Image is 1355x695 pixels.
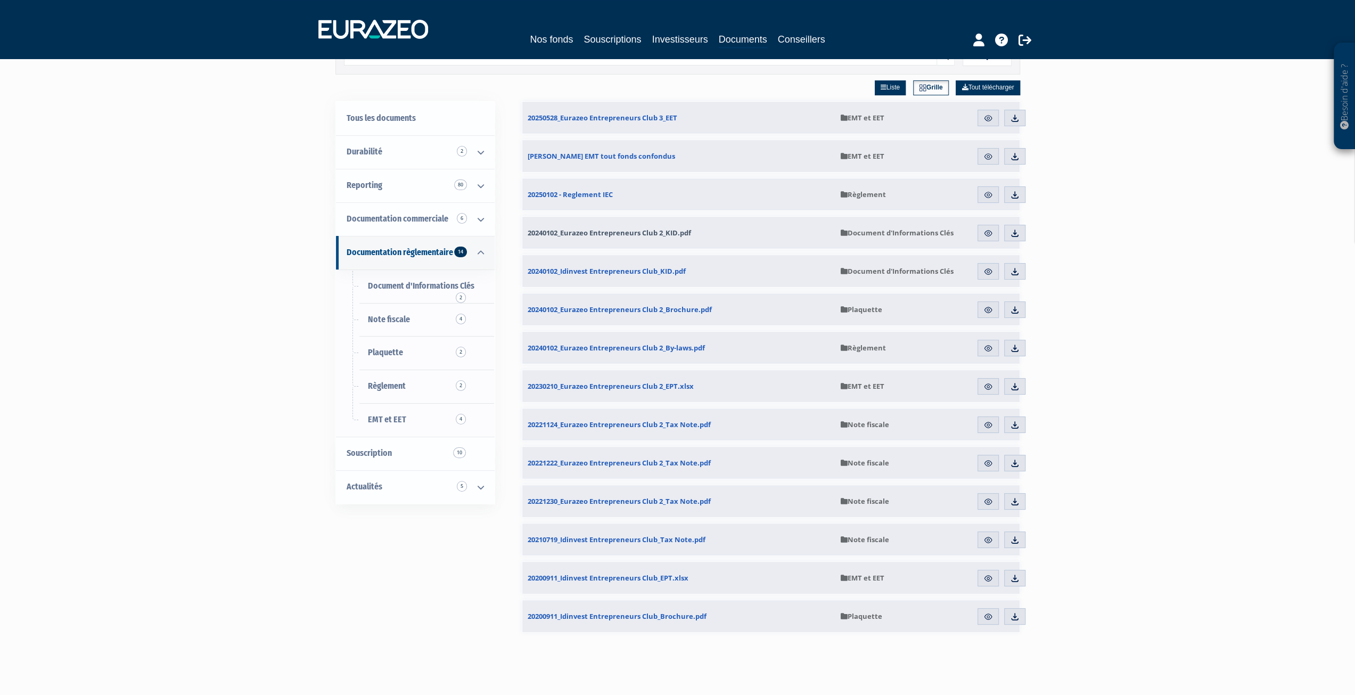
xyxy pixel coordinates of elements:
a: Actualités 5 [336,470,495,504]
a: Règlement2 [336,370,495,403]
a: Investisseurs [652,32,708,47]
a: 20221222_Eurazeo Entrepreneurs Club 2_Tax Note.pdf [522,447,835,479]
span: 4 [456,414,466,424]
a: [PERSON_NAME] EMT tout fonds confondus [522,140,835,172]
a: 20240102_Idinvest Entrepreneurs Club_KID.pdf [522,255,835,287]
img: eye.svg [983,459,993,468]
span: EMT et EET [841,381,884,391]
img: download.svg [1010,113,1020,123]
img: download.svg [1010,305,1020,315]
span: 20240102_Eurazeo Entrepreneurs Club 2_KID.pdf [528,228,691,238]
a: 20240102_Eurazeo Entrepreneurs Club 2_By-laws.pdf [522,332,835,364]
a: Liste [875,80,906,95]
a: 20221124_Eurazeo Entrepreneurs Club 2_Tax Note.pdf [522,408,835,440]
img: eye.svg [983,612,993,622]
img: download.svg [1010,420,1020,430]
a: 20221230_Eurazeo Entrepreneurs Club 2_Tax Note.pdf [522,485,835,517]
span: Règlement [841,190,886,199]
span: 2 [457,146,467,157]
span: Note fiscale [841,496,889,506]
a: 20200911_Idinvest Entrepreneurs Club_EPT.xlsx [522,562,835,594]
a: 20250528_Eurazeo Entrepreneurs Club 3_EET [522,102,835,134]
span: 20240102_Idinvest Entrepreneurs Club_KID.pdf [528,266,686,276]
span: Document d'Informations Clés [841,228,954,238]
img: eye.svg [983,344,993,353]
a: Souscription10 [336,437,495,470]
img: download.svg [1010,535,1020,545]
span: 20210719_Idinvest Entrepreneurs Club_Tax Note.pdf [528,535,705,544]
span: 20221222_Eurazeo Entrepreneurs Club 2_Tax Note.pdf [528,458,711,468]
span: 20240102_Eurazeo Entrepreneurs Club 2_Brochure.pdf [528,305,712,314]
a: 20200911_Idinvest Entrepreneurs Club_Brochure.pdf [522,600,835,632]
a: 20240102_Eurazeo Entrepreneurs Club 2_Brochure.pdf [522,293,835,325]
a: Conseillers [778,32,825,47]
span: Note fiscale [841,458,889,468]
span: Actualités [347,481,382,492]
img: download.svg [1010,574,1020,583]
img: download.svg [1010,228,1020,238]
a: 20240102_Eurazeo Entrepreneurs Club 2_KID.pdf [522,217,835,249]
span: 2 [456,292,466,303]
p: Besoin d'aide ? [1338,48,1351,144]
span: EMT et EET [368,414,406,424]
span: 2 [456,347,466,357]
span: EMT et EET [841,151,884,161]
img: eye.svg [983,152,993,161]
span: Souscription [347,448,392,458]
span: Durabilité [347,146,382,157]
img: download.svg [1010,497,1020,506]
span: 6 [457,213,467,224]
img: eye.svg [983,497,993,506]
img: download.svg [1010,190,1020,200]
span: [PERSON_NAME] EMT tout fonds confondus [528,151,675,161]
span: Documentation règlementaire [347,247,453,257]
a: Nos fonds [530,32,573,47]
img: eye.svg [983,190,993,200]
a: 20230210_Eurazeo Entrepreneurs Club 2_EPT.xlsx [522,370,835,402]
img: eye.svg [983,535,993,545]
span: Plaquette [841,611,882,621]
a: Tous les documents [336,102,495,135]
a: Tout télécharger [956,80,1020,95]
img: 1732889491-logotype_eurazeo_blanc_rvb.png [318,20,428,39]
span: EMT et EET [841,113,884,122]
span: 80 [454,179,467,190]
span: 20250528_Eurazeo Entrepreneurs Club 3_EET [528,113,677,122]
span: 2 [456,380,466,391]
span: Règlement [841,343,886,353]
span: 20250102 - Reglement IEC [528,190,613,199]
img: download.svg [1010,459,1020,468]
span: Document d'Informations Clés [841,266,954,276]
a: EMT et EET4 [336,403,495,437]
span: 10 [453,447,466,458]
span: 20200911_Idinvest Entrepreneurs Club_Brochure.pdf [528,611,707,621]
a: Durabilité 2 [336,135,495,169]
img: download.svg [1010,152,1020,161]
span: Document d'Informations Clés [368,281,474,291]
span: Documentation commerciale [347,214,448,224]
span: Note fiscale [841,535,889,544]
img: grid.svg [919,84,926,92]
a: Documents [719,32,767,48]
span: 14 [454,247,467,257]
img: eye.svg [983,228,993,238]
img: download.svg [1010,344,1020,353]
span: 20221124_Eurazeo Entrepreneurs Club 2_Tax Note.pdf [528,420,711,429]
span: 4 [456,314,466,324]
a: Documentation règlementaire 14 [336,236,495,269]
span: 20230210_Eurazeo Entrepreneurs Club 2_EPT.xlsx [528,381,694,391]
img: download.svg [1010,382,1020,391]
a: 20210719_Idinvest Entrepreneurs Club_Tax Note.pdf [522,524,835,555]
a: Souscriptions [584,32,641,47]
span: 20240102_Eurazeo Entrepreneurs Club 2_By-laws.pdf [528,343,705,353]
span: Plaquette [841,305,882,314]
a: Document d'Informations Clés2 [336,269,495,303]
img: eye.svg [983,420,993,430]
img: eye.svg [983,113,993,123]
span: Reporting [347,180,382,190]
a: Documentation commerciale 6 [336,202,495,236]
a: Plaquette2 [336,336,495,370]
img: download.svg [1010,267,1020,276]
img: eye.svg [983,574,993,583]
img: eye.svg [983,267,993,276]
